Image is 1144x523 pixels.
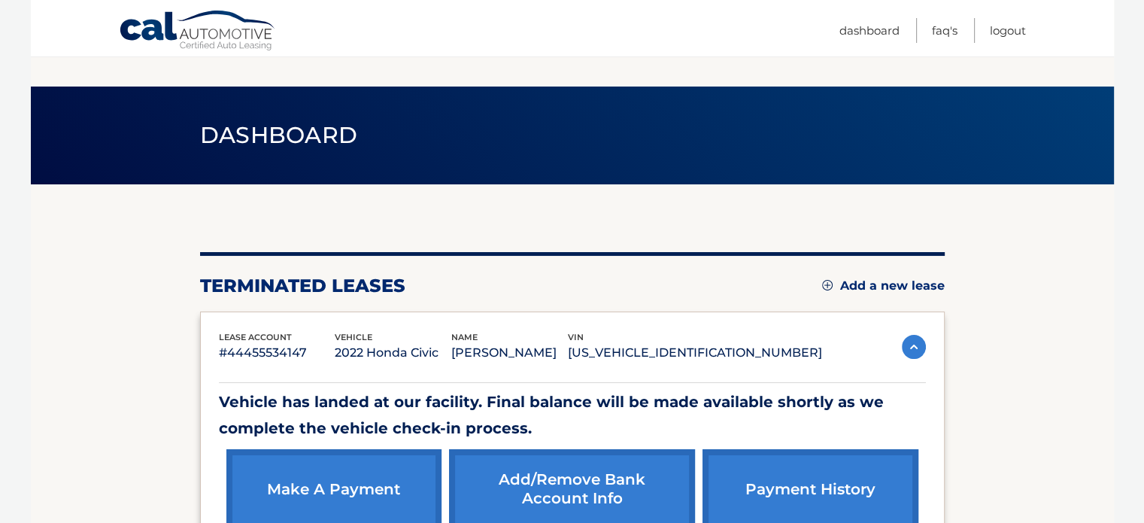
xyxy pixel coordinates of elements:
img: accordion-active.svg [902,335,926,359]
span: lease account [219,332,292,342]
a: Cal Automotive [119,10,277,53]
a: Add a new lease [822,278,945,293]
img: add.svg [822,280,833,290]
p: [US_VEHICLE_IDENTIFICATION_NUMBER] [568,342,822,363]
p: 2022 Honda Civic [335,342,451,363]
span: vin [568,332,584,342]
p: #44455534147 [219,342,335,363]
p: Vehicle has landed at our facility. Final balance will be made available shortly as we complete t... [219,389,926,442]
a: FAQ's [932,18,957,43]
span: name [451,332,478,342]
a: Dashboard [839,18,900,43]
p: [PERSON_NAME] [451,342,568,363]
span: Dashboard [200,121,358,149]
span: vehicle [335,332,372,342]
a: Logout [990,18,1026,43]
h2: terminated leases [200,275,405,297]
